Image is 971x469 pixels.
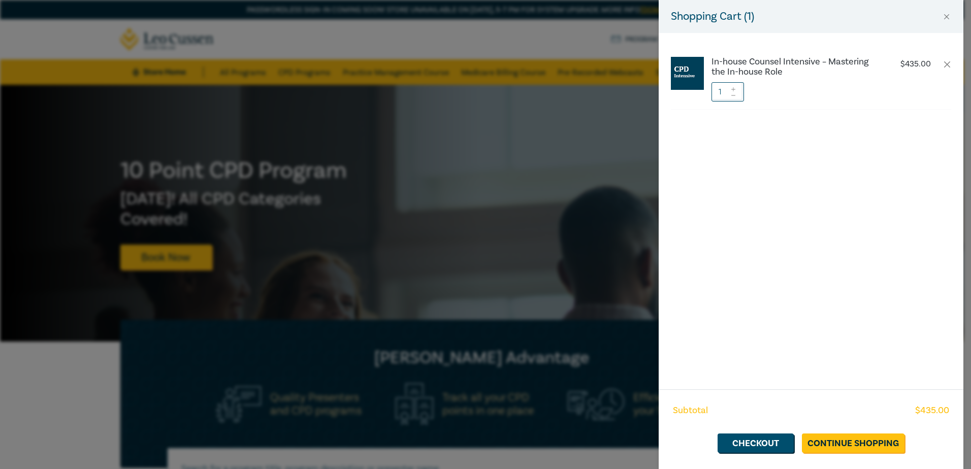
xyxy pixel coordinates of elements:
p: $ 435.00 [900,59,931,69]
span: $ 435.00 [915,404,949,417]
input: 1 [711,82,744,102]
span: Subtotal [673,404,708,417]
h5: Shopping Cart ( 1 ) [671,8,754,25]
a: Continue Shopping [802,433,904,453]
button: Close [942,12,951,21]
a: In-house Counsel Intensive – Mastering the In-house Role [711,57,880,77]
img: CPD%20Intensive.jpg [671,57,704,90]
a: Checkout [718,433,794,453]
